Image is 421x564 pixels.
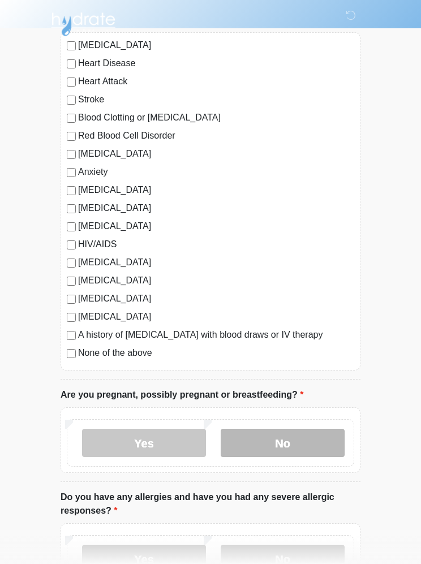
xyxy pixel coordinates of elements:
[67,150,76,159] input: [MEDICAL_DATA]
[78,346,354,360] label: None of the above
[221,429,345,457] label: No
[78,93,354,106] label: Stroke
[78,165,354,179] label: Anxiety
[67,277,76,286] input: [MEDICAL_DATA]
[78,310,354,324] label: [MEDICAL_DATA]
[61,388,303,402] label: Are you pregnant, possibly pregnant or breastfeeding?
[78,274,354,287] label: [MEDICAL_DATA]
[78,256,354,269] label: [MEDICAL_DATA]
[67,59,76,68] input: Heart Disease
[78,201,354,215] label: [MEDICAL_DATA]
[67,168,76,177] input: Anxiety
[78,219,354,233] label: [MEDICAL_DATA]
[67,240,76,249] input: HIV/AIDS
[61,490,360,518] label: Do you have any allergies and have you had any severe allergic responses?
[67,114,76,123] input: Blood Clotting or [MEDICAL_DATA]
[78,75,354,88] label: Heart Attack
[67,259,76,268] input: [MEDICAL_DATA]
[78,238,354,251] label: HIV/AIDS
[78,292,354,305] label: [MEDICAL_DATA]
[82,429,206,457] label: Yes
[49,8,117,37] img: Hydrate IV Bar - Flagstaff Logo
[67,204,76,213] input: [MEDICAL_DATA]
[78,38,354,52] label: [MEDICAL_DATA]
[78,147,354,161] label: [MEDICAL_DATA]
[78,111,354,124] label: Blood Clotting or [MEDICAL_DATA]
[67,349,76,358] input: None of the above
[67,313,76,322] input: [MEDICAL_DATA]
[67,132,76,141] input: Red Blood Cell Disorder
[67,78,76,87] input: Heart Attack
[67,186,76,195] input: [MEDICAL_DATA]
[67,295,76,304] input: [MEDICAL_DATA]
[67,41,76,50] input: [MEDICAL_DATA]
[78,129,354,143] label: Red Blood Cell Disorder
[67,331,76,340] input: A history of [MEDICAL_DATA] with blood draws or IV therapy
[67,96,76,105] input: Stroke
[78,57,354,70] label: Heart Disease
[67,222,76,231] input: [MEDICAL_DATA]
[78,183,354,197] label: [MEDICAL_DATA]
[78,328,354,342] label: A history of [MEDICAL_DATA] with blood draws or IV therapy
